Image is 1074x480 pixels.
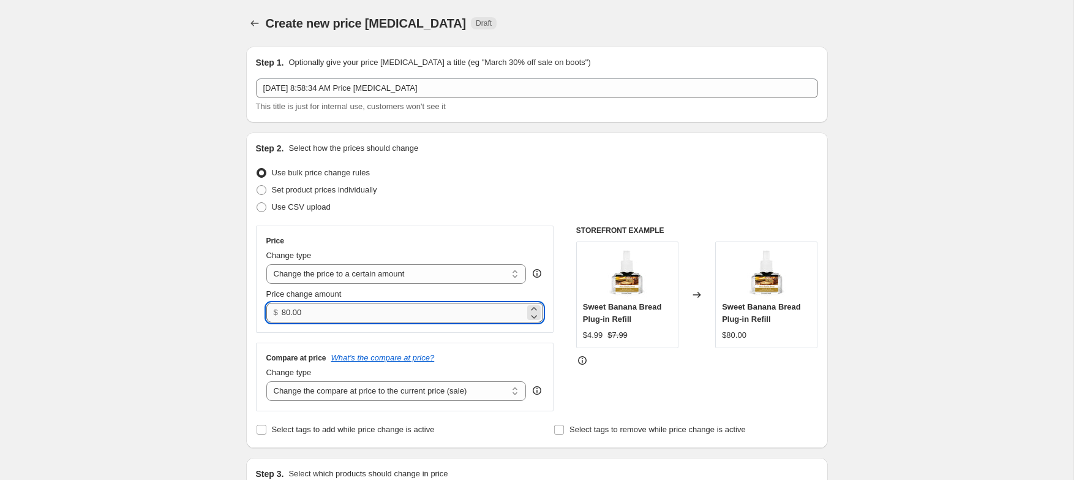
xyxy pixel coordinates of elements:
[331,353,435,362] button: What's the compare at price?
[272,425,435,434] span: Select tags to add while price change is active
[531,267,543,280] div: help
[607,329,628,341] strike: $7.99
[256,468,284,480] h2: Step 3.
[256,78,818,98] input: 30% off holiday sale
[722,302,801,324] span: Sweet Banana Bread Plug-in Refill
[569,425,746,434] span: Select tags to remove while price change is active
[288,468,448,480] p: Select which products should change in price
[266,368,312,377] span: Change type
[266,289,342,299] span: Price change amount
[272,168,370,177] span: Use bulk price change rules
[288,142,418,154] p: Select how the prices should change
[266,236,284,246] h3: Price
[531,384,543,397] div: help
[272,202,331,211] span: Use CSV upload
[266,353,326,363] h3: Compare at price
[266,251,312,260] span: Change type
[288,56,590,69] p: Optionally give your price [MEDICAL_DATA] a title (eg "March 30% off sale on boots")
[583,329,603,341] div: $4.99
[266,17,467,30] span: Create new price [MEDICAL_DATA]
[722,329,746,341] div: $80.00
[256,56,284,69] h2: Step 1.
[256,142,284,154] h2: Step 2.
[272,185,377,194] span: Set product prices individually
[576,226,818,235] h6: STOREFRONT EXAMPLE
[274,308,278,317] span: $
[246,15,263,32] button: Price change jobs
[476,18,492,28] span: Draft
[603,248,652,297] img: Sweet-Banana-Bread-Plug-in-Refill_088490b6_80x.jpg
[742,248,791,297] img: Sweet-Banana-Bread-Plug-in-Refill_088490b6_80x.jpg
[583,302,662,324] span: Sweet Banana Bread Plug-in Refill
[256,102,446,111] span: This title is just for internal use, customers won't see it
[282,303,525,322] input: 80.00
